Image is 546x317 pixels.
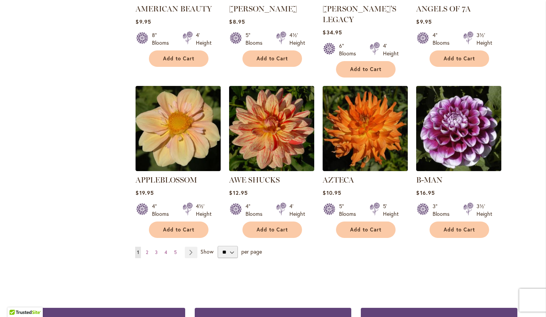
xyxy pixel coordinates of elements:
[196,202,212,218] div: 4½' Height
[137,249,139,255] span: 1
[339,42,360,57] div: 6" Blooms
[136,4,212,13] a: AMERICAN BEAUTY
[229,165,314,173] a: AWE SHUCKS
[339,202,360,218] div: 5" Blooms
[336,222,396,238] button: Add to Cart
[163,247,169,258] a: 4
[416,165,501,173] a: B-MAN
[172,247,179,258] a: 5
[416,86,501,171] img: B-MAN
[289,202,305,218] div: 4' Height
[153,247,160,258] a: 3
[350,226,381,233] span: Add to Cart
[152,202,173,218] div: 4" Blooms
[136,18,151,25] span: $9.95
[444,226,475,233] span: Add to Cart
[242,50,302,67] button: Add to Cart
[383,202,399,218] div: 5' Height
[136,189,153,196] span: $19.95
[136,165,221,173] a: APPLEBLOSSOM
[155,249,158,255] span: 3
[383,42,399,57] div: 4' Height
[163,55,194,62] span: Add to Cart
[165,249,167,255] span: 4
[241,248,262,255] span: per page
[246,202,267,218] div: 4" Blooms
[323,165,408,173] a: AZTECA
[229,4,297,13] a: [PERSON_NAME]
[416,18,431,25] span: $9.95
[323,189,341,196] span: $10.95
[416,4,471,13] a: ANGELS OF 7A
[477,202,492,218] div: 3½' Height
[350,66,381,73] span: Add to Cart
[289,31,305,47] div: 4½' Height
[257,226,288,233] span: Add to Cart
[242,222,302,238] button: Add to Cart
[433,202,454,218] div: 3" Blooms
[257,55,288,62] span: Add to Cart
[152,31,173,47] div: 8" Blooms
[136,86,221,171] img: APPLEBLOSSOM
[323,29,342,36] span: $34.95
[336,61,396,78] button: Add to Cart
[477,31,492,47] div: 3½' Height
[323,175,354,184] a: AZTECA
[323,86,408,171] img: AZTECA
[144,247,150,258] a: 2
[229,175,280,184] a: AWE SHUCKS
[430,50,489,67] button: Add to Cart
[174,249,177,255] span: 5
[229,18,245,25] span: $8.95
[323,4,396,24] a: [PERSON_NAME]'S LEGACY
[6,290,27,311] iframe: Launch Accessibility Center
[246,31,267,47] div: 5" Blooms
[444,55,475,62] span: Add to Cart
[196,31,212,47] div: 4' Height
[229,189,247,196] span: $12.95
[416,189,435,196] span: $16.95
[149,50,208,67] button: Add to Cart
[416,175,443,184] a: B-MAN
[136,175,197,184] a: APPLEBLOSSOM
[163,226,194,233] span: Add to Cart
[146,249,148,255] span: 2
[149,222,208,238] button: Add to Cart
[433,31,454,47] div: 4" Blooms
[200,248,213,255] span: Show
[229,86,314,171] img: AWE SHUCKS
[430,222,489,238] button: Add to Cart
